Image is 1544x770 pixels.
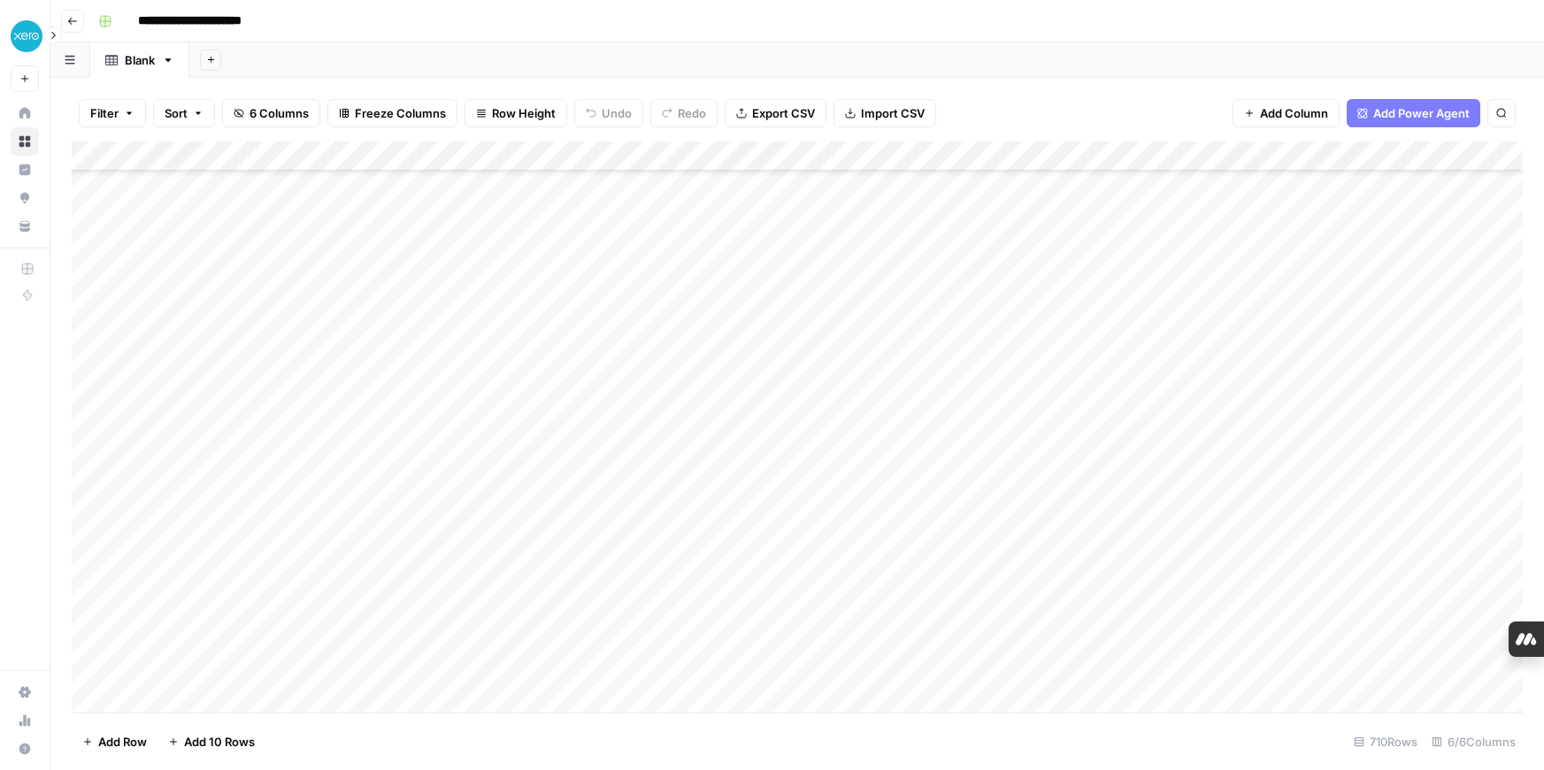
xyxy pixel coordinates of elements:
[98,733,147,751] span: Add Row
[650,99,718,127] button: Redo
[574,99,643,127] button: Undo
[752,104,815,122] span: Export CSV
[184,733,255,751] span: Add 10 Rows
[90,42,189,78] a: Blank
[11,706,39,735] a: Usage
[833,99,936,127] button: Import CSV
[11,156,39,184] a: Insights
[11,678,39,706] a: Settings
[602,104,632,122] span: Undo
[465,99,567,127] button: Row Height
[11,14,39,58] button: Workspace: XeroOps
[1233,99,1340,127] button: Add Column
[11,184,39,212] a: Opportunities
[1425,728,1523,756] div: 6/6 Columns
[355,104,446,122] span: Freeze Columns
[125,51,155,69] div: Blank
[327,99,457,127] button: Freeze Columns
[1260,104,1328,122] span: Add Column
[1373,104,1470,122] span: Add Power Agent
[492,104,556,122] span: Row Height
[11,99,39,127] a: Home
[72,728,157,756] button: Add Row
[725,99,826,127] button: Export CSV
[11,735,39,763] button: Help + Support
[861,104,925,122] span: Import CSV
[11,212,39,240] a: Your Data
[165,104,188,122] span: Sort
[157,728,265,756] button: Add 10 Rows
[11,127,39,156] a: Browse
[250,104,309,122] span: 6 Columns
[153,99,215,127] button: Sort
[222,99,320,127] button: 6 Columns
[11,20,42,52] img: XeroOps Logo
[90,104,119,122] span: Filter
[1347,728,1425,756] div: 710 Rows
[678,104,706,122] span: Redo
[79,99,146,127] button: Filter
[1347,99,1480,127] button: Add Power Agent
